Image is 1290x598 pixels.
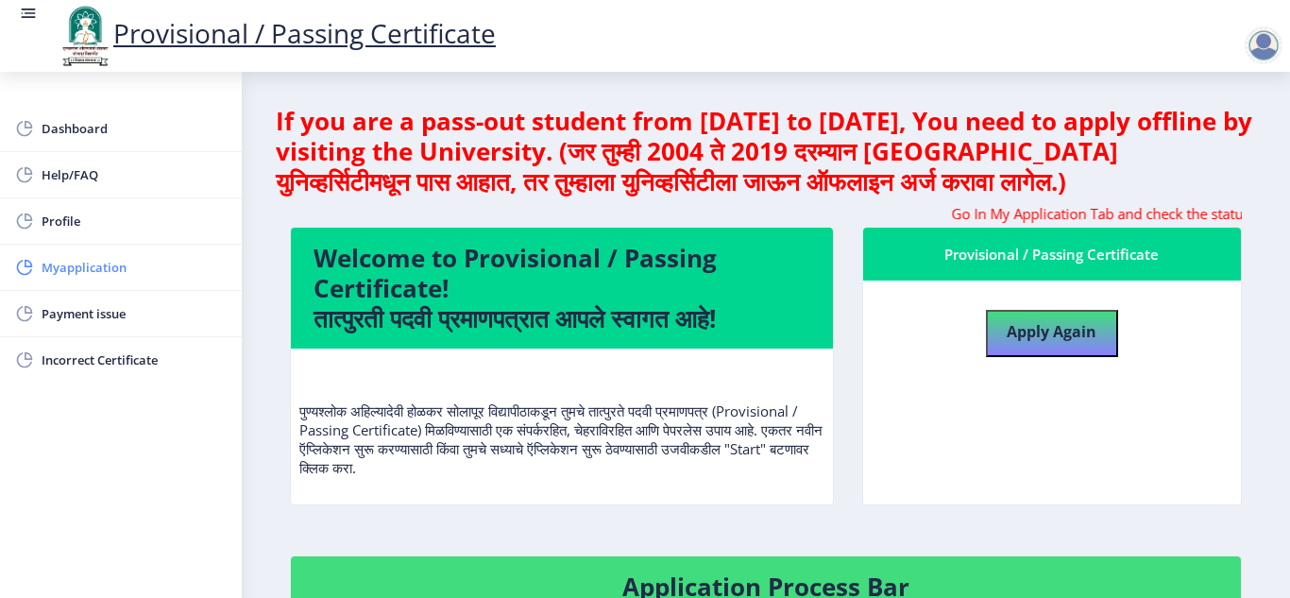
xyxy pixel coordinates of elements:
[299,364,824,477] p: पुण्यश्लोक अहिल्यादेवी होळकर सोलापूर विद्यापीठाकडून तुमचे तात्पुरते पदवी प्रमाणपत्र (Provisional ...
[42,117,227,140] span: Dashboard
[42,163,227,186] span: Help/FAQ
[886,243,1219,265] div: Provisional / Passing Certificate
[290,204,1242,223] marquee: Go In My Application Tab and check the status of Errata
[314,243,810,333] h4: Welcome to Provisional / Passing Certificate! तात्पुरती पदवी प्रमाणपत्रात आपले स्वागत आहे!
[42,256,227,279] span: Myapplication
[42,349,227,371] span: Incorrect Certificate
[57,4,113,68] img: logo
[42,302,227,325] span: Payment issue
[276,106,1256,196] h4: If you are a pass-out student from [DATE] to [DATE], You need to apply offline by visiting the Un...
[986,310,1118,357] button: Apply Again
[42,210,227,232] span: Profile
[57,15,496,51] a: Provisional / Passing Certificate
[1007,321,1096,342] b: Apply Again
